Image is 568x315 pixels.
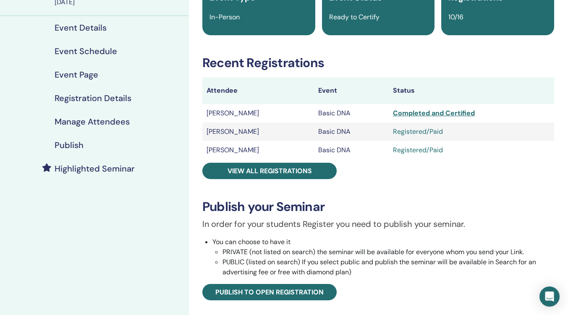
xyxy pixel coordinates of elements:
[222,247,554,257] li: PRIVATE (not listed on search) the seminar will be available for everyone whom you send your Link.
[393,108,550,118] div: Completed and Certified
[55,70,98,80] h4: Event Page
[202,218,554,230] p: In order for your students Register you need to publish your seminar.
[314,141,389,159] td: Basic DNA
[55,117,130,127] h4: Manage Attendees
[314,77,389,104] th: Event
[448,13,463,21] span: 10/16
[202,77,314,104] th: Attendee
[222,257,554,277] li: PUBLIC (listed on search) If you select public and publish the seminar will be available in Searc...
[202,284,337,300] a: Publish to open registration
[55,46,117,56] h4: Event Schedule
[202,141,314,159] td: [PERSON_NAME]
[393,145,550,155] div: Registered/Paid
[202,163,337,179] a: View all registrations
[202,122,314,141] td: [PERSON_NAME]
[202,199,554,214] h3: Publish your Seminar
[212,237,554,277] li: You can choose to have it
[393,127,550,137] div: Registered/Paid
[389,77,554,104] th: Status
[202,104,314,122] td: [PERSON_NAME]
[228,167,312,175] span: View all registrations
[55,93,131,103] h4: Registration Details
[202,55,554,70] h3: Recent Registrations
[329,13,380,21] span: Ready to Certify
[314,122,389,141] td: Basic DNA
[55,164,135,174] h4: Highlighted Seminar
[215,288,324,297] span: Publish to open registration
[55,140,84,150] h4: Publish
[209,13,240,21] span: In-Person
[55,23,107,33] h4: Event Details
[539,286,560,307] div: Open Intercom Messenger
[314,104,389,122] td: Basic DNA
